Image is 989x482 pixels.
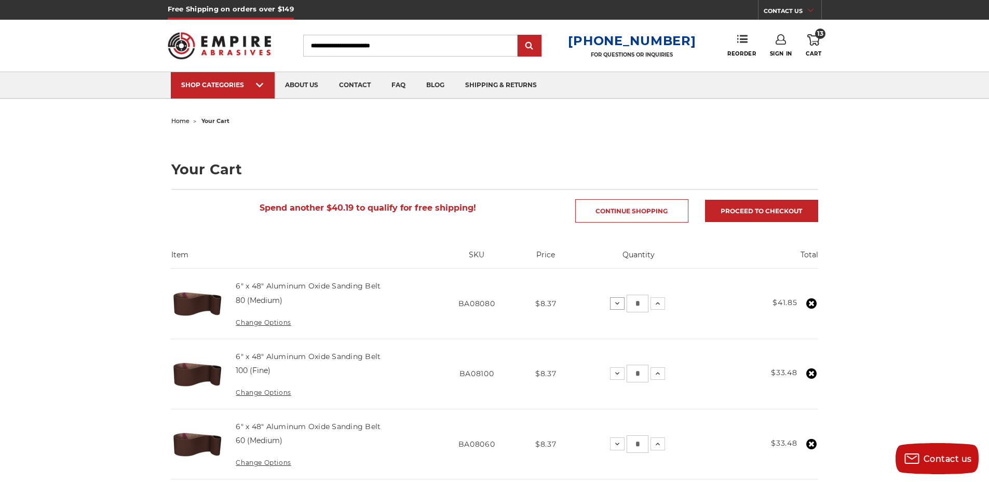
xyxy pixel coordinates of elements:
th: Total [706,250,818,268]
p: FOR QUESTIONS OR INQUIRIES [568,51,696,58]
span: Reorder [727,50,756,57]
span: $8.37 [535,369,557,378]
a: 13 Cart [806,34,821,57]
input: 6" x 48" Aluminum Oxide Sanding Belt Quantity: [627,435,648,453]
a: CONTACT US [764,5,821,20]
a: faq [381,72,416,99]
a: 6" x 48" Aluminum Oxide Sanding Belt [236,422,381,431]
button: Contact us [896,443,979,474]
span: BA08060 [458,439,495,449]
a: Continue Shopping [575,199,688,223]
img: 6" x 48" Aluminum Oxide Sanding Belt [171,418,223,470]
a: Change Options [236,459,291,466]
th: SKU [432,250,520,268]
input: 6" x 48" Aluminum Oxide Sanding Belt Quantity: [627,295,648,312]
span: Sign In [770,50,792,57]
th: Price [521,250,571,268]
a: contact [329,72,381,99]
th: Item [171,250,433,268]
input: Submit [519,36,540,57]
img: 6" x 48" Aluminum Oxide Sanding Belt [171,278,223,329]
span: Cart [806,50,821,57]
a: home [171,117,189,125]
span: Spend another $40.19 to qualify for free shipping! [260,203,476,213]
span: your cart [201,117,229,125]
a: 6" x 48" Aluminum Oxide Sanding Belt [236,281,381,291]
a: 6" x 48" Aluminum Oxide Sanding Belt [236,352,381,361]
span: Contact us [924,454,972,464]
dd: 60 (Medium) [236,435,282,446]
strong: $33.48 [771,368,797,377]
a: shipping & returns [455,72,547,99]
span: $8.37 [535,299,557,308]
dd: 100 (Fine) [236,365,270,376]
span: $8.37 [535,439,557,449]
img: Empire Abrasives [168,25,272,66]
span: BA08100 [459,369,494,378]
div: SHOP CATEGORIES [181,81,264,89]
a: [PHONE_NUMBER] [568,33,696,48]
a: about us [275,72,329,99]
a: blog [416,72,455,99]
a: Change Options [236,319,291,326]
img: 6" x 48" Aluminum Oxide Sanding Belt [171,348,223,400]
a: Proceed to checkout [705,200,818,222]
span: 13 [815,29,825,39]
input: 6" x 48" Aluminum Oxide Sanding Belt Quantity: [627,365,648,382]
a: Change Options [236,389,291,396]
dd: 80 (Medium) [236,295,282,306]
strong: $41.85 [773,298,797,307]
strong: $33.48 [771,438,797,448]
span: BA08080 [458,299,495,308]
a: Reorder [727,34,756,57]
h1: Your Cart [171,162,818,176]
th: Quantity [571,250,706,268]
